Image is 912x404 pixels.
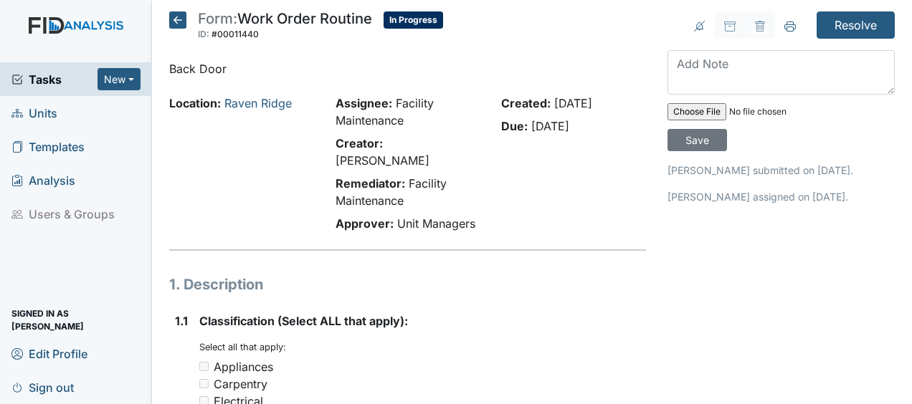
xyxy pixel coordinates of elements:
a: Raven Ridge [224,96,292,110]
span: [PERSON_NAME] [336,153,429,168]
div: Work Order Routine [198,11,372,43]
span: [DATE] [531,119,569,133]
strong: Created: [501,96,551,110]
strong: Remediator: [336,176,405,191]
p: [PERSON_NAME] submitted on [DATE]. [668,163,895,178]
span: Unit Managers [397,216,475,231]
input: Save [668,129,727,151]
p: [PERSON_NAME] assigned on [DATE]. [668,189,895,204]
strong: Location: [169,96,221,110]
strong: Due: [501,119,528,133]
button: New [98,68,141,90]
p: Back Door [169,60,646,77]
span: Classification (Select ALL that apply): [199,314,408,328]
span: Sign out [11,376,74,398]
span: [DATE] [554,96,592,110]
span: ID: [198,29,209,39]
input: Resolve [817,11,895,39]
label: 1.1 [175,312,188,330]
strong: Creator: [336,136,383,150]
span: Form: [198,10,237,27]
span: Signed in as [PERSON_NAME] [11,309,141,331]
a: Tasks [11,71,98,88]
span: Templates [11,135,85,158]
input: Carpentry [199,379,209,388]
span: #00011440 [212,29,259,39]
span: Analysis [11,169,75,191]
strong: Assignee: [336,96,392,110]
span: Units [11,102,57,124]
strong: Approver: [336,216,394,231]
small: Select all that apply: [199,342,286,352]
span: In Progress [384,11,443,29]
h1: 1. Description [169,274,646,295]
div: Appliances [214,358,273,375]
span: Edit Profile [11,342,87,365]
input: Appliances [199,362,209,371]
div: Carpentry [214,375,267,393]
